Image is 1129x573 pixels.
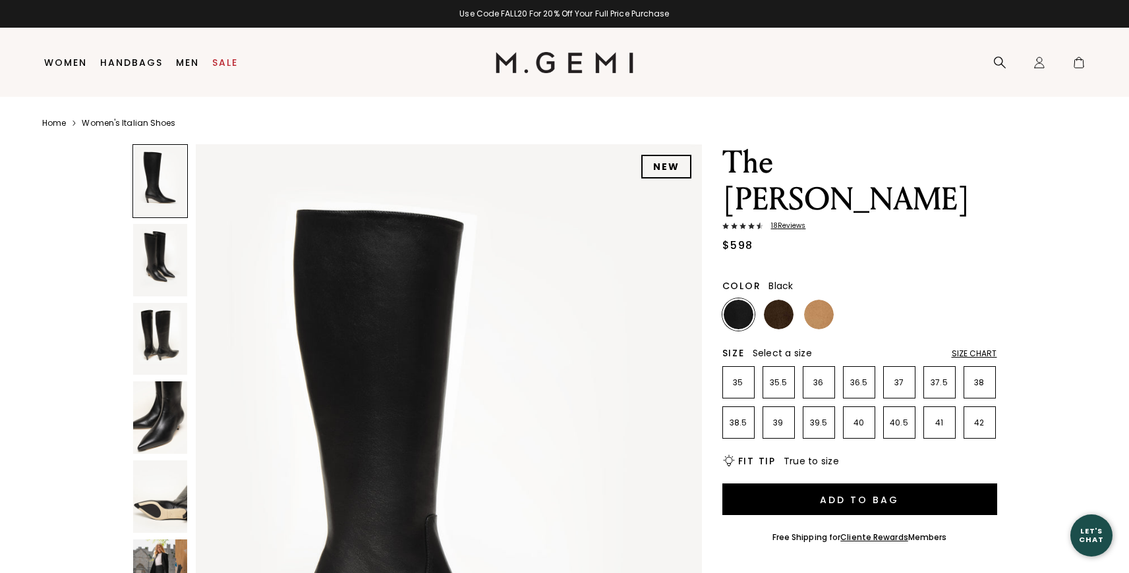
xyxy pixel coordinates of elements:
img: Black [724,300,753,329]
div: Size Chart [952,348,997,359]
p: 36 [803,377,834,388]
p: 35.5 [763,377,794,388]
span: True to size [784,454,839,468]
p: 39.5 [803,418,834,428]
h2: Fit Tip [738,456,776,466]
img: Biscuit [804,300,834,329]
a: Women's Italian Shoes [82,118,175,128]
p: 39 [763,418,794,428]
a: Home [42,118,66,128]
p: 37.5 [924,377,955,388]
img: The Tina [133,224,187,296]
span: 18 Review s [763,222,806,230]
a: Women [44,57,87,68]
span: Black [768,279,793,292]
div: NEW [641,155,691,178]
a: Sale [212,57,238,68]
p: 36.5 [844,377,875,388]
img: M.Gemi [496,52,633,73]
p: 40.5 [884,418,915,428]
img: The Tina [133,303,187,375]
h1: The [PERSON_NAME] [722,144,997,218]
img: The Tina [133,460,187,533]
span: Select a size [753,346,812,360]
p: 35 [723,377,754,388]
button: Add to Bag [722,483,997,515]
img: Chocolate [764,300,794,329]
a: 18Reviews [722,222,997,232]
div: $598 [722,238,753,254]
p: 38.5 [723,418,754,428]
h2: Color [722,281,761,291]
p: 40 [844,418,875,428]
p: 42 [964,418,995,428]
a: Handbags [100,57,163,68]
h2: Size [722,348,745,358]
p: 41 [924,418,955,428]
img: The Tina [133,381,187,454]
p: 38 [964,377,995,388]
p: 37 [884,377,915,388]
a: Men [176,57,199,68]
a: Cliente Rewards [840,532,908,543]
div: Let's Chat [1070,527,1113,543]
div: Free Shipping for Members [772,532,947,543]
